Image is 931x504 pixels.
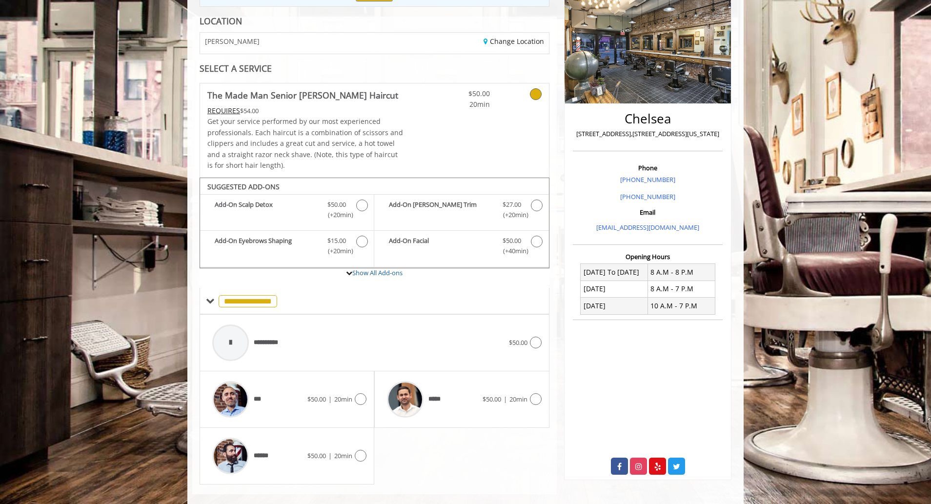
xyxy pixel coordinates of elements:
a: [PHONE_NUMBER] [620,175,675,184]
span: (+40min ) [497,246,526,256]
h3: Opening Hours [573,253,723,260]
td: [DATE] To [DATE] [581,264,648,281]
div: $54.00 [207,105,404,116]
span: | [328,451,332,460]
b: The Made Man Senior [PERSON_NAME] Haircut [207,88,398,102]
h3: Email [575,209,720,216]
span: | [504,395,507,403]
span: $50.00 [307,395,326,403]
span: 20min [334,451,352,460]
span: $50.00 [307,451,326,460]
b: Add-On Facial [389,236,492,256]
span: 20min [334,395,352,403]
div: The Made Man Senior Barber Haircut Add-onS [200,178,549,268]
label: Add-On Beard Trim [379,200,544,222]
span: (+20min ) [497,210,526,220]
td: 8 A.M - 7 P.M [648,281,715,297]
b: Add-On Eyebrows Shaping [215,236,318,256]
a: [EMAIL_ADDRESS][DOMAIN_NAME] [596,223,699,232]
a: [PHONE_NUMBER] [620,192,675,201]
b: Add-On [PERSON_NAME] Trim [389,200,492,220]
label: Add-On Facial [379,236,544,259]
div: SELECT A SERVICE [200,64,549,73]
h2: Chelsea [575,112,720,126]
label: Add-On Eyebrows Shaping [205,236,369,259]
p: [STREET_ADDRESS],[STREET_ADDRESS][US_STATE] [575,129,720,139]
b: SUGGESTED ADD-ONS [207,182,280,191]
span: (+20min ) [323,210,351,220]
a: Show All Add-ons [352,268,403,277]
span: $50.00 [432,88,490,99]
span: $50.00 [503,236,521,246]
span: $27.00 [503,200,521,210]
h3: Phone [575,164,720,171]
span: 20min [509,395,527,403]
span: [PERSON_NAME] [205,38,260,45]
td: [DATE] [581,298,648,314]
p: Get your service performed by our most experienced professionals. Each haircut is a combination o... [207,116,404,171]
span: $50.00 [509,338,527,347]
b: Add-On Scalp Detox [215,200,318,220]
a: Change Location [484,37,544,46]
span: (+20min ) [323,246,351,256]
span: $50.00 [327,200,346,210]
span: This service needs some Advance to be paid before we block your appointment [207,106,240,115]
td: [DATE] [581,281,648,297]
label: Add-On Scalp Detox [205,200,369,222]
b: LOCATION [200,15,242,27]
span: 20min [432,99,490,110]
td: 10 A.M - 7 P.M [648,298,715,314]
span: $15.00 [327,236,346,246]
td: 8 A.M - 8 P.M [648,264,715,281]
span: | [328,395,332,403]
span: $50.00 [483,395,501,403]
